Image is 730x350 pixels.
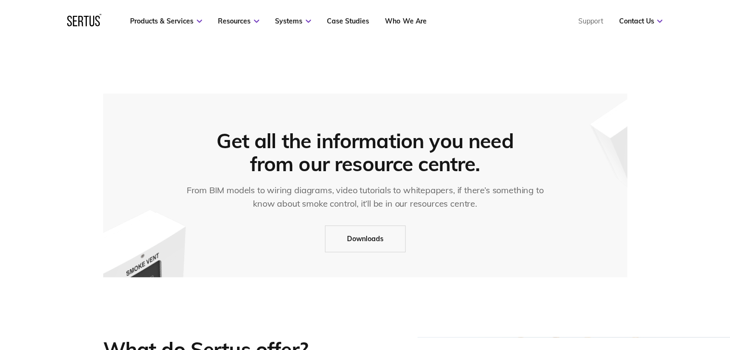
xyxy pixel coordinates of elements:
[180,184,550,210] div: From BIM models to wiring diagrams, video tutorials to whitepapers, if there’s something to know ...
[385,17,426,25] a: Who We Are
[325,225,406,252] a: Downloads
[130,17,202,25] a: Products & Services
[275,17,311,25] a: Systems
[327,17,369,25] a: Case Studies
[218,17,259,25] a: Resources
[619,17,662,25] a: Contact Us
[682,304,730,350] iframe: Chat Widget
[578,17,603,25] a: Support
[210,129,521,175] div: Get all the information you need from our resource centre.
